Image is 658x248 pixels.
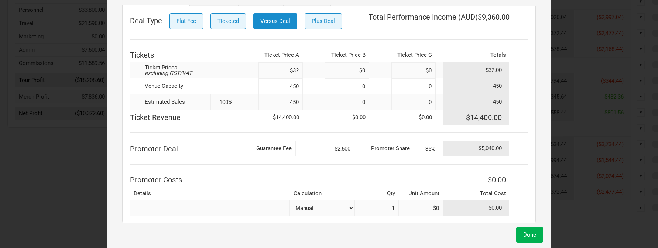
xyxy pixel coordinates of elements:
td: Guarantee Fee [236,141,295,156]
td: $14,400.00 [443,110,510,125]
td: Ticket Prices [130,62,210,78]
button: Versus Deal [253,13,297,29]
td: $0.00 [391,110,436,125]
th: Ticket Price A [258,48,303,62]
button: Flat Fee [169,13,203,29]
th: Details [130,187,290,200]
td: $32.00 [443,62,510,78]
td: $0.00 [325,110,369,125]
td: Ticket Revenue [130,110,236,125]
span: Ticketed [217,18,239,24]
span: Versus Deal [260,18,290,24]
th: Totals [443,48,510,62]
td: $14,400.00 [258,110,303,125]
td: Promoter Share [354,141,414,156]
button: Ticketed [210,13,246,29]
td: Estimated Sales [130,94,210,110]
span: Done [523,231,536,238]
td: $5,040.00 [443,141,510,156]
th: Qty [354,187,399,200]
th: Promoter Costs [130,172,443,187]
th: Unit Amount [399,187,443,200]
th: Total Cost [443,187,510,200]
th: Ticket Price C [391,48,436,62]
button: Plus Deal [305,13,342,29]
button: Done [516,227,543,243]
td: 450 [443,94,510,110]
th: Calculation [290,187,354,200]
span: Flat Fee [177,18,196,24]
div: Total Performance Income ( AUD ) $9,360.00 [369,13,510,32]
td: Venue Capacity [130,78,210,94]
input: %cap [210,94,236,110]
td: 450 [443,78,510,94]
th: $0.00 [443,172,510,187]
th: Tickets [130,48,210,62]
td: $0.00 [443,200,510,216]
em: excluding GST/VAT [145,70,192,76]
th: Ticket Price B [325,48,369,62]
td: Promoter Deal [130,141,236,156]
span: Plus Deal [312,18,335,24]
span: Deal Type [130,17,162,24]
